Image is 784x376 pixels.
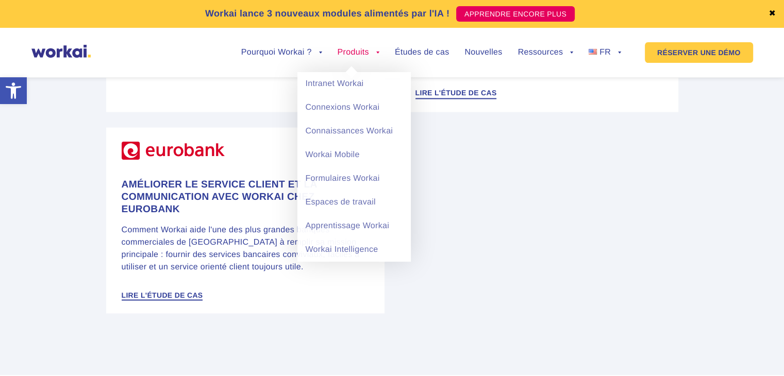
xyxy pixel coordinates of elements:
font: Workai lance 3 nouveaux modules alimentés par l'IA ! [205,8,449,19]
font: Workai Mobile [305,150,359,159]
font: ✖ [769,9,776,18]
a: Espaces de travail [297,191,411,214]
font: Espaces de travail [305,198,376,207]
font: Connexions Workai [305,103,379,112]
font: Ressources [518,48,563,57]
font: Pourquoi Workai ? [241,48,312,57]
a: Workai Intelligence [297,238,411,262]
a: Intranet Workai [297,72,411,96]
font: Connaissances Workai [305,127,393,135]
font: Lire l'étude de cas [415,89,497,97]
font: RÉSERVER UNE DÉMO [657,48,741,57]
font: Workai Intelligence [305,245,378,254]
a: RÉSERVER UNE DÉMO [645,42,753,63]
font: Comment Workai aide l'une des plus grandes banques commerciales de [GEOGRAPHIC_DATA] à remplir sa... [122,225,360,271]
a: Nouvelles [464,48,502,57]
a: Connexions Workai [297,96,411,119]
font: Lire l'étude de cas [122,290,203,299]
font: FR [599,48,611,57]
a: Améliorer le service client et la communication avec Workai chez Eurobank Comment Workai aide l'u... [98,119,392,321]
font: Apprentissage Workai [305,221,389,230]
a: Apprentissage Workai [297,214,411,238]
a: Produits [338,48,379,57]
font: APPRENDRE ENCORE PLUS [464,10,566,18]
a: ✖ [769,10,776,18]
font: Intranet Workai [305,79,363,88]
font: Formulaires Workai [305,174,379,183]
font: Améliorer le service client et la communication avec Workai chez Eurobank [122,179,317,214]
a: Formulaires Workai [297,167,411,191]
a: Connaissances Workai [297,119,411,143]
a: APPRENDRE ENCORE PLUS [456,6,575,22]
a: Études de cas [395,48,449,57]
a: Workai Mobile [297,143,411,167]
font: Produits [338,48,369,57]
